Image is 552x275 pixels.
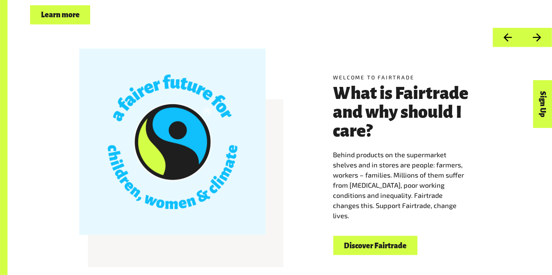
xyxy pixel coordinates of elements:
[333,84,481,140] h3: What is Fairtrade and why should I care?
[333,73,481,81] h5: Welcome to Fairtrade
[333,236,417,255] a: Discover Fairtrade
[522,28,552,47] button: Next
[333,150,464,220] span: Behind products on the supermarket shelves and in stores are people: farmers, workers – families....
[493,28,522,47] button: Previous
[30,5,90,24] a: Learn more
